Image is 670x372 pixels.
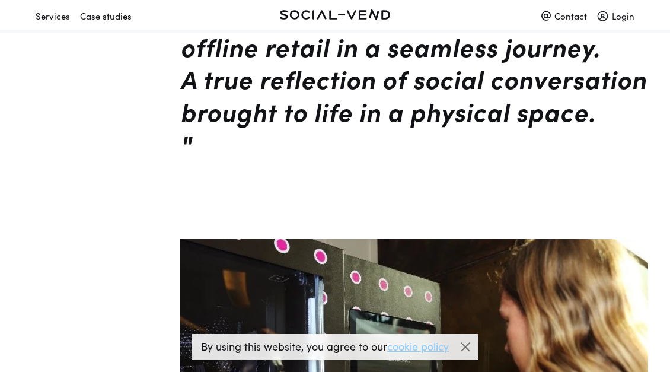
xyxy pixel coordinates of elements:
a: Case studies [80,5,142,18]
a: cookie policy [387,339,449,354]
div: Contact [541,5,587,26]
div: Case studies [80,5,132,26]
p: By using this website, you agree to our [201,341,449,352]
em: A true reflection of social conversation brought to life in a physical space. [180,61,646,128]
div: Services [36,5,70,26]
div: Login [597,5,634,26]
